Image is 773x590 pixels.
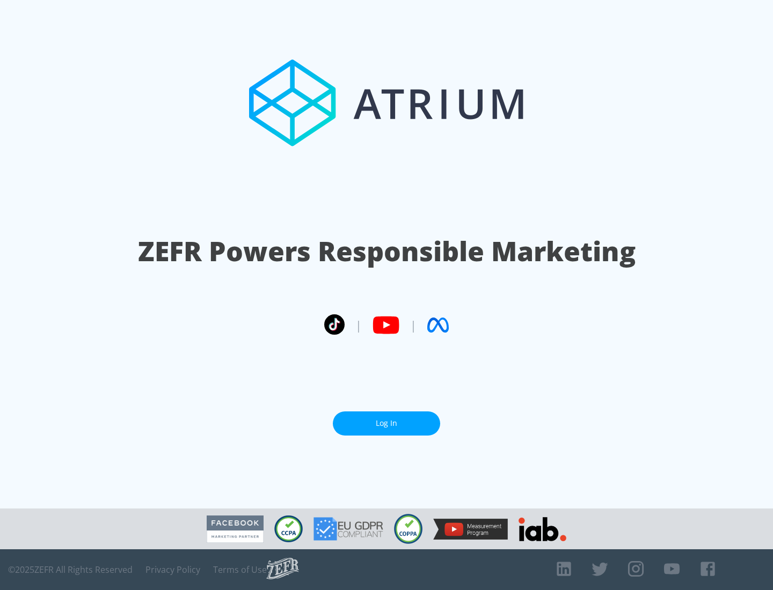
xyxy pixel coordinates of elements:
img: GDPR Compliant [313,517,383,541]
a: Privacy Policy [145,564,200,575]
img: COPPA Compliant [394,514,422,544]
span: © 2025 ZEFR All Rights Reserved [8,564,133,575]
img: Facebook Marketing Partner [207,515,264,543]
a: Log In [333,411,440,436]
span: | [410,317,417,333]
img: YouTube Measurement Program [433,519,508,540]
img: IAB [519,517,566,541]
img: CCPA Compliant [274,515,303,542]
a: Terms of Use [213,564,267,575]
h1: ZEFR Powers Responsible Marketing [138,233,636,270]
span: | [355,317,362,333]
